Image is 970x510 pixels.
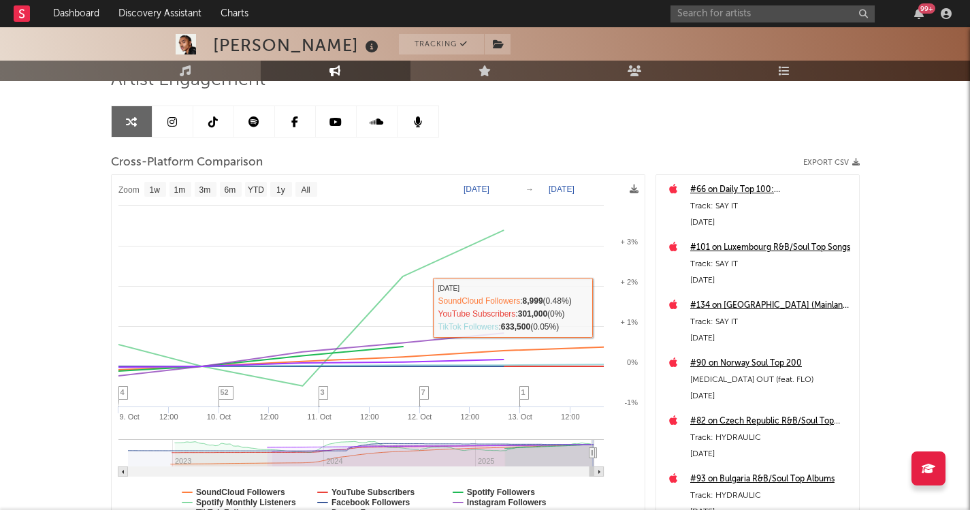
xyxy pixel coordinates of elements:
a: #82 on Czech Republic R&B/Soul Top Albums [690,413,852,430]
text: 1y [276,185,285,195]
text: Instagram Followers [466,498,546,507]
a: #90 on Norway Soul Top 200 [690,355,852,372]
text: Facebook Followers [331,498,410,507]
span: 1 [521,388,526,396]
a: #134 on [GEOGRAPHIC_DATA] (Mainland) R&B/Soul Top Songs [690,298,852,314]
text: -1% [624,398,638,407]
div: [DATE] [690,446,852,462]
text: 1m [174,185,185,195]
text: 11. Oct [307,413,331,421]
button: Export CSV [803,159,860,167]
text: → [526,185,534,194]
text: 12:00 [561,413,580,421]
div: Track: SAY IT [690,198,852,214]
div: [PERSON_NAME] [213,34,382,57]
text: 3m [199,185,210,195]
span: 7 [421,388,425,396]
text: 12:00 [360,413,379,421]
button: 99+ [914,8,924,19]
text: 13. Oct [508,413,532,421]
text: YTD [247,185,263,195]
div: [DATE] [690,388,852,404]
text: [DATE] [549,185,575,194]
div: [DATE] [690,214,852,231]
text: Zoom [118,185,140,195]
text: YouTube Subscribers [331,488,415,497]
text: + 2% [620,278,638,286]
div: Track: SAY IT [690,256,852,272]
div: [MEDICAL_DATA] OUT (feat. FLO) [690,372,852,388]
text: 12:00 [460,413,479,421]
text: 1w [149,185,160,195]
text: 10. Oct [206,413,230,421]
div: 99 + [918,3,935,14]
div: Track: HYDRAULIC [690,430,852,446]
span: Artist Engagement [111,72,265,89]
div: Track: HYDRAULIC [690,488,852,504]
text: 0% [627,358,638,366]
text: All [301,185,310,195]
div: [DATE] [690,330,852,347]
a: #66 on Daily Top 100: [GEOGRAPHIC_DATA] [690,182,852,198]
text: [DATE] [464,185,489,194]
text: 9. Oct [119,413,139,421]
span: 4 [120,388,125,396]
text: 12:00 [259,413,278,421]
text: + 3% [620,238,638,246]
div: [DATE] [690,272,852,289]
button: Tracking [399,34,484,54]
text: 12:00 [159,413,178,421]
text: Spotify Monthly Listeners [196,498,296,507]
text: Spotify Followers [466,488,534,497]
div: Track: SAY IT [690,314,852,330]
span: Cross-Platform Comparison [111,155,263,171]
text: 12. Oct [407,413,431,421]
input: Search for artists [670,5,875,22]
text: 6m [224,185,236,195]
text: SoundCloud Followers [196,488,285,497]
span: 3 [321,388,325,396]
text: + 1% [620,318,638,326]
a: #93 on Bulgaria R&B/Soul Top Albums [690,471,852,488]
a: #101 on Luxembourg R&B/Soul Top Songs [690,240,852,256]
span: 52 [221,388,229,396]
